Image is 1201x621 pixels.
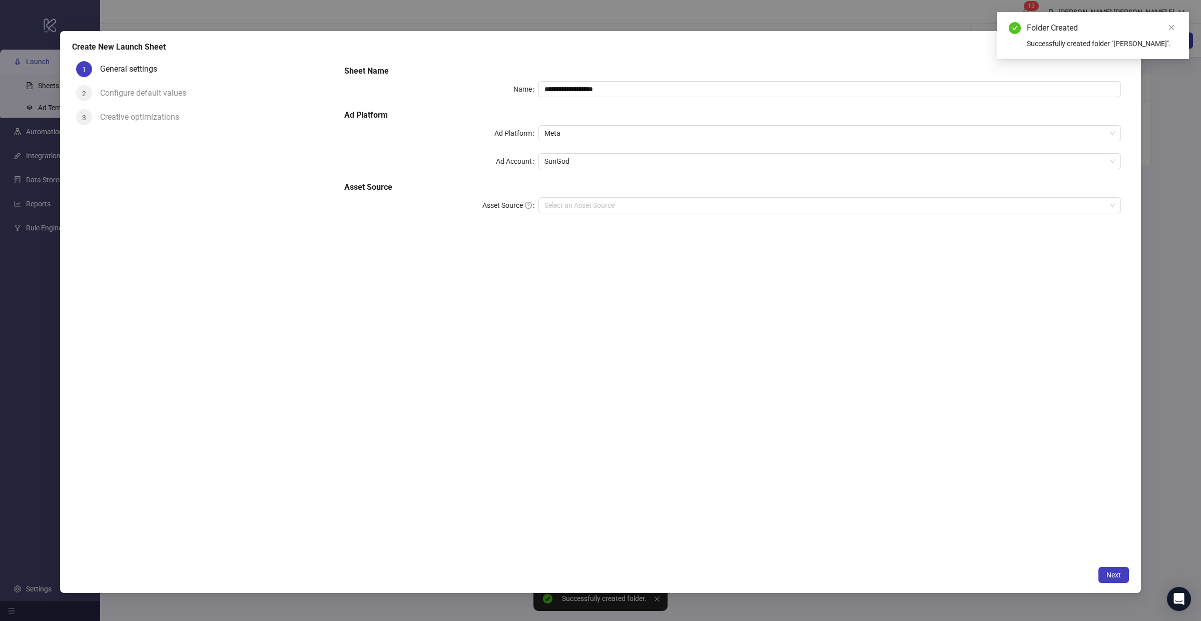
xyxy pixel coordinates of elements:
div: Configure default values [100,85,194,101]
label: Name [513,81,538,97]
div: Successfully created folder "[PERSON_NAME]". [1027,38,1177,49]
input: Name Name [538,81,1121,97]
div: General settings [100,61,165,77]
span: close [1168,24,1175,31]
label: Ad Platform [494,125,538,141]
span: SunGod [544,154,1115,169]
h5: Asset Source [344,181,1121,193]
button: Next [1098,567,1129,583]
h5: Ad Platform [344,109,1121,121]
label: Ad Account [496,153,538,169]
span: 2 [82,90,86,98]
span: Next [1106,571,1121,579]
a: Close [1166,22,1177,33]
label: Asset Source [482,197,538,213]
div: Folder Created [1027,22,1177,34]
div: Creative optimizations [100,109,187,125]
span: 3 [82,114,86,122]
h5: Sheet Name [344,65,1121,77]
div: Open Intercom Messenger [1167,587,1191,611]
span: question-circle [525,202,532,209]
span: check-circle [1009,22,1021,34]
span: Meta [544,126,1115,141]
span: 1 [82,66,86,74]
div: Create New Launch Sheet [72,41,1129,53]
